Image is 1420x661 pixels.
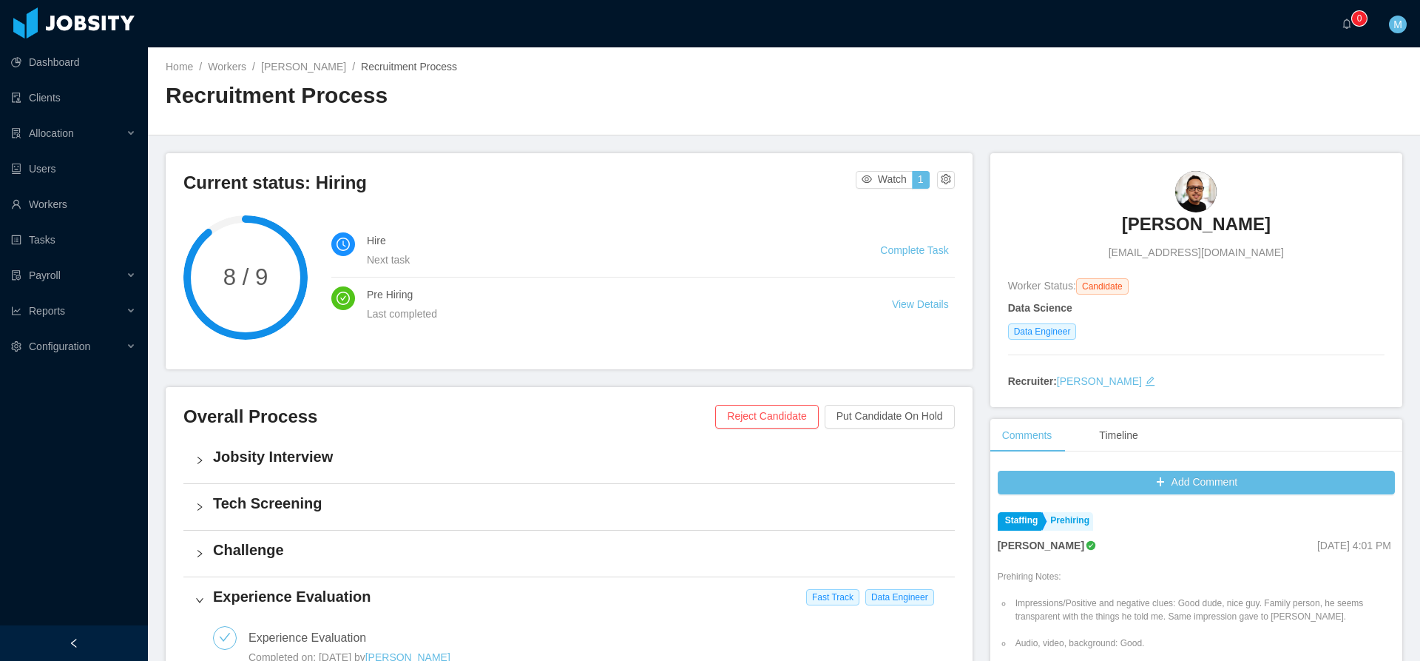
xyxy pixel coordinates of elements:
[1008,302,1072,314] strong: Data Science
[1008,375,1057,387] strong: Recruiter:
[166,61,193,73] a: Home
[825,405,955,429] button: Put Candidate On Hold
[29,340,90,352] span: Configuration
[11,47,136,77] a: icon: pie-chartDashboard
[367,286,856,303] h4: Pre Hiring
[183,437,955,483] div: icon: rightJobsity Interview
[183,531,955,577] div: icon: rightChallenge
[183,405,715,429] h3: Overall Process
[195,503,204,511] i: icon: right
[367,232,845,249] h4: Hire
[183,171,856,195] h3: Current status: Hiring
[1109,245,1284,261] span: [EMAIL_ADDRESS][DOMAIN_NAME]
[1122,212,1271,236] h3: [PERSON_NAME]
[11,341,21,352] i: icon: setting
[11,225,136,255] a: icon: profileTasks
[1057,375,1142,387] a: [PERSON_NAME]
[208,61,246,73] a: Workers
[1393,16,1402,33] span: M
[248,626,378,650] div: Experience Evaluation
[998,540,1084,551] strong: [PERSON_NAME]
[213,586,943,607] h4: Experience Evaluation
[195,596,204,605] i: icon: right
[337,292,350,305] i: icon: check-circle
[166,81,784,111] h2: Recruitment Process
[252,61,255,73] span: /
[1352,11,1367,26] sup: 0
[361,61,457,73] span: Recruitment Process
[213,540,943,560] h4: Challenge
[352,61,355,73] span: /
[219,631,231,643] i: icon: check
[1175,171,1217,212] img: 5747ac30-d92f-11ea-9e34-f57ad269eb9f_68829abb2600e-90w.png
[199,61,202,73] span: /
[1043,512,1093,531] a: Prehiring
[912,171,930,189] button: 1
[880,244,948,256] a: Complete Task
[865,589,934,605] span: Data Engineer
[29,305,65,317] span: Reports
[1342,19,1352,29] i: icon: bell
[11,270,21,281] i: icon: file-protect
[892,298,949,310] a: View Details
[183,577,955,623] div: icon: rightExperience Evaluation
[998,471,1395,494] button: icon: plusAdd Comment
[1008,323,1077,340] span: Data Engineer
[1076,278,1129,295] span: Candidate
[213,493,943,514] h4: Tech Screening
[1122,212,1271,245] a: [PERSON_NAME]
[806,589,859,605] span: Fast Track
[937,171,955,189] button: icon: setting
[29,269,61,281] span: Payroll
[29,127,74,139] span: Allocation
[367,252,845,268] div: Next task
[856,171,913,189] button: icon: eyeWatch
[183,266,308,289] span: 8 / 9
[1087,419,1149,452] div: Timeline
[195,456,204,465] i: icon: right
[213,446,943,467] h4: Jobsity Interview
[11,306,21,316] i: icon: line-chart
[11,128,21,138] i: icon: solution
[1012,637,1395,650] li: Audio, video, background: Good.
[1145,376,1155,386] i: icon: edit
[1012,597,1395,623] li: Impressions/Positive and negative clues: Good dude, nice guy. Family person, he seems transparent...
[11,154,136,184] a: icon: robotUsers
[11,189,136,219] a: icon: userWorkers
[337,238,350,251] i: icon: clock-circle
[261,61,346,73] a: [PERSON_NAME]
[990,419,1064,452] div: Comments
[1317,540,1391,551] span: [DATE] 4:01 PM
[998,512,1042,531] a: Staffing
[367,306,856,322] div: Last completed
[715,405,818,429] button: Reject Candidate
[1008,280,1076,292] span: Worker Status:
[11,83,136,113] a: icon: auditClients
[183,484,955,530] div: icon: rightTech Screening
[195,549,204,558] i: icon: right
